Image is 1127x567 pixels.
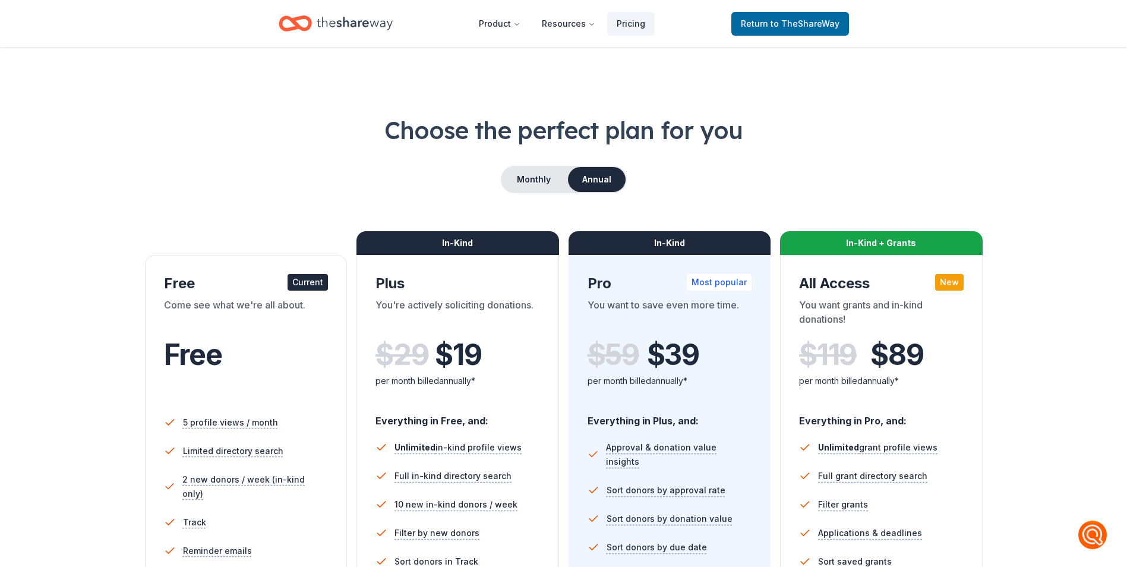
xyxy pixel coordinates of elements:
span: Sort donors by due date [607,540,707,555]
span: Free [164,337,222,372]
div: Everything in Plus, and: [588,404,752,429]
div: per month billed annually* [799,374,964,388]
span: Applications & deadlines [818,526,922,540]
a: Returnto TheShareWay [731,12,849,36]
div: Pro [588,274,752,293]
span: Unlimited [818,442,859,452]
span: Full in-kind directory search [394,469,512,483]
span: Approval & donation value insights [606,440,752,469]
span: 10 new in-kind donors / week [394,497,517,512]
div: Current [288,274,328,291]
span: to TheShareWay [771,18,839,29]
span: Return [741,17,839,31]
div: per month billed annually* [375,374,540,388]
span: Reminder emails [183,544,252,558]
span: Sort donors by approval rate [607,483,725,497]
div: per month billed annually* [588,374,752,388]
div: In-Kind + Grants [780,231,983,255]
span: Track [183,515,206,530]
div: Most popular [687,274,752,291]
h1: Choose the perfect plan for you [48,114,1079,147]
span: Full grant directory search [818,469,927,483]
div: Come see what we're all about. [164,298,329,331]
div: You're actively soliciting donations. [375,298,540,331]
div: Free [164,274,329,293]
a: Pricing [607,12,655,36]
div: In-Kind [569,231,771,255]
div: Everything in Free, and: [375,404,540,429]
span: $ 89 [870,338,923,371]
span: Sort donors by donation value [607,512,733,526]
button: Resources [532,12,605,36]
span: Filter by new donors [394,526,479,540]
div: New [935,274,964,291]
div: Plus [375,274,540,293]
div: You want to save even more time. [588,298,752,331]
span: Limited directory search [183,444,283,458]
nav: Main [469,10,655,37]
div: In-Kind [356,231,559,255]
div: All Access [799,274,964,293]
button: Monthly [502,167,566,192]
span: in-kind profile views [394,442,522,452]
a: Home [279,10,393,37]
span: Filter grants [818,497,868,512]
button: Annual [568,167,626,192]
div: Everything in Pro, and: [799,404,964,429]
span: $ 39 [647,338,699,371]
span: 2 new donors / week (in-kind only) [182,472,328,501]
span: Unlimited [394,442,435,452]
button: Product [469,12,530,36]
div: You want grants and in-kind donations! [799,298,964,331]
span: $ 19 [435,338,481,371]
span: 5 profile views / month [183,415,278,430]
span: grant profile views [818,442,937,452]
